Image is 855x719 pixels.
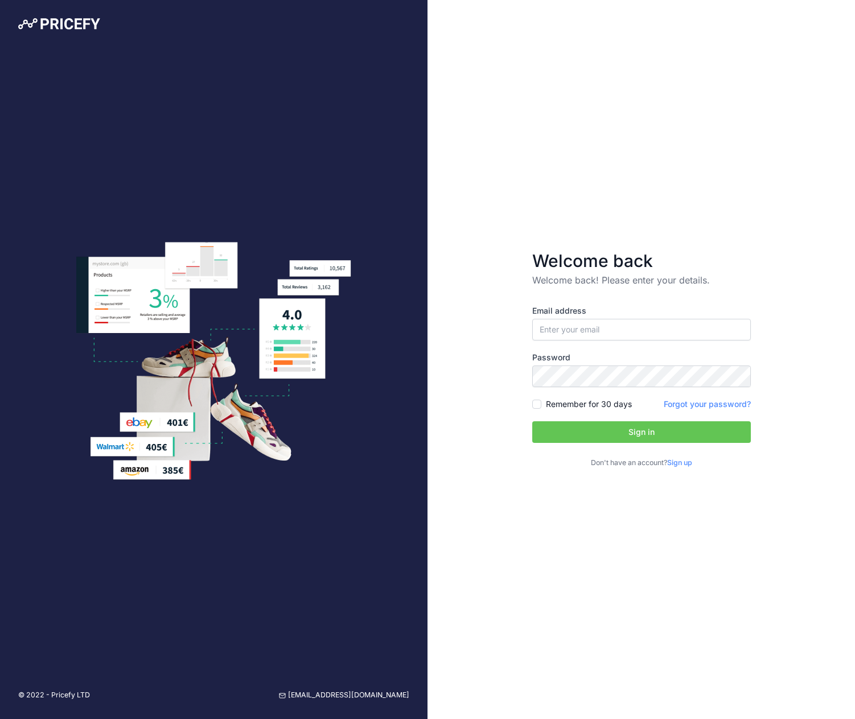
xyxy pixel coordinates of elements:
[532,319,751,340] input: Enter your email
[667,458,692,467] a: Sign up
[279,690,409,701] a: [EMAIL_ADDRESS][DOMAIN_NAME]
[532,352,751,363] label: Password
[18,18,100,30] img: Pricefy
[664,399,751,409] a: Forgot your password?
[532,305,751,317] label: Email address
[532,273,751,287] p: Welcome back! Please enter your details.
[532,250,751,271] h3: Welcome back
[532,421,751,443] button: Sign in
[532,458,751,469] p: Don't have an account?
[18,690,90,701] p: © 2022 - Pricefy LTD
[546,398,632,410] label: Remember for 30 days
